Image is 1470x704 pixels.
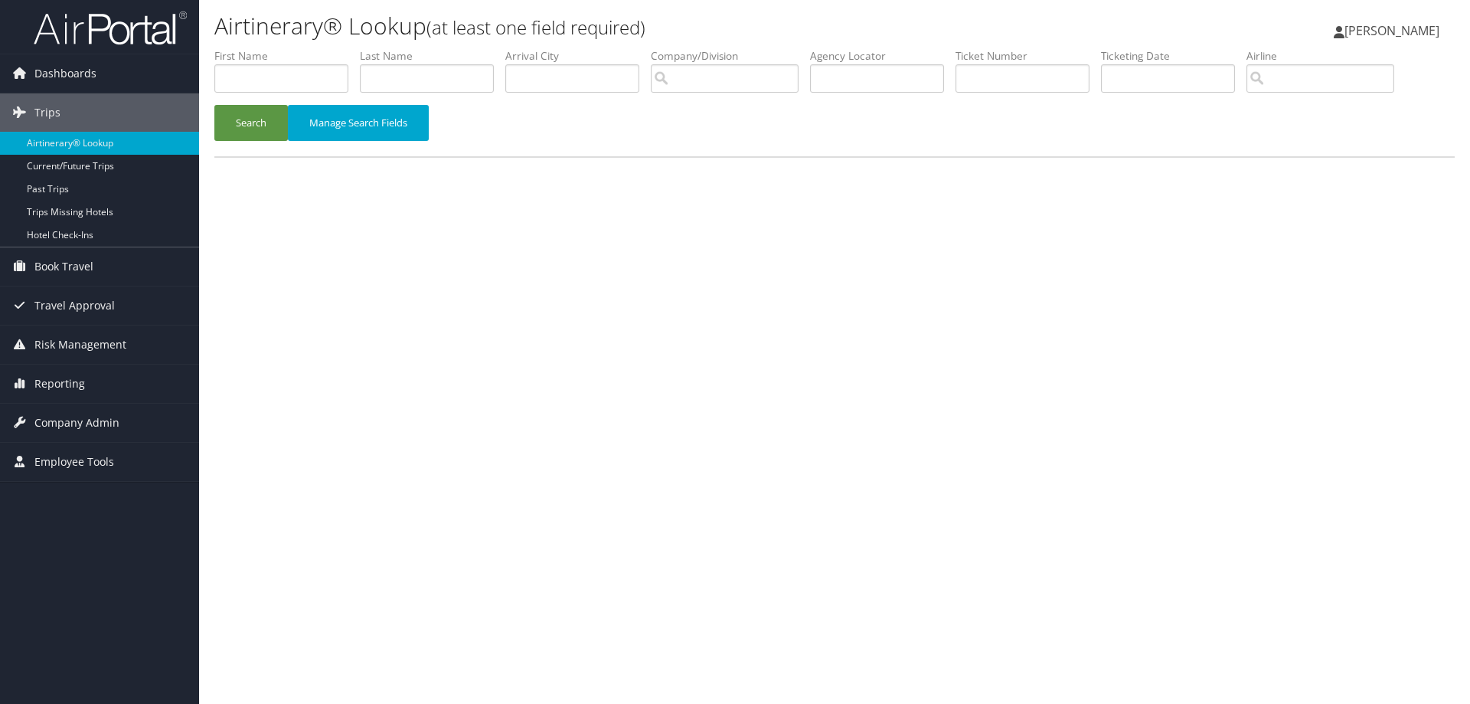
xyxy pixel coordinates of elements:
[34,93,60,132] span: Trips
[426,15,645,40] small: (at least one field required)
[34,54,96,93] span: Dashboards
[955,48,1101,64] label: Ticket Number
[1101,48,1246,64] label: Ticketing Date
[34,326,126,364] span: Risk Management
[360,48,505,64] label: Last Name
[214,105,288,141] button: Search
[288,105,429,141] button: Manage Search Fields
[34,443,114,481] span: Employee Tools
[1344,22,1439,39] span: [PERSON_NAME]
[810,48,955,64] label: Agency Locator
[651,48,810,64] label: Company/Division
[505,48,651,64] label: Arrival City
[34,247,93,286] span: Book Travel
[214,10,1041,42] h1: Airtinerary® Lookup
[34,10,187,46] img: airportal-logo.png
[34,365,85,403] span: Reporting
[1246,48,1406,64] label: Airline
[1334,8,1455,54] a: [PERSON_NAME]
[34,287,115,325] span: Travel Approval
[214,48,360,64] label: First Name
[34,404,119,442] span: Company Admin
